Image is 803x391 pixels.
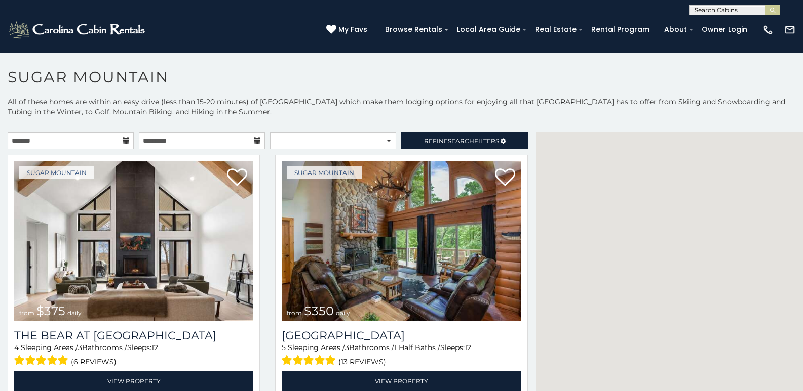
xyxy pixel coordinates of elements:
[151,343,158,352] span: 12
[304,303,334,318] span: $350
[762,24,774,35] img: phone-regular-white.png
[14,161,253,321] a: The Bear At Sugar Mountain from $375 daily
[14,329,253,342] h3: The Bear At Sugar Mountain
[282,161,521,321] img: Grouse Moor Lodge
[338,24,367,35] span: My Favs
[282,329,521,342] h3: Grouse Moor Lodge
[380,22,447,37] a: Browse Rentals
[452,22,525,37] a: Local Area Guide
[394,343,440,352] span: 1 Half Baths /
[71,355,117,368] span: (6 reviews)
[14,329,253,342] a: The Bear At [GEOGRAPHIC_DATA]
[586,22,655,37] a: Rental Program
[282,343,286,352] span: 5
[282,161,521,321] a: Grouse Moor Lodge from $350 daily
[19,166,94,179] a: Sugar Mountain
[326,24,370,35] a: My Favs
[8,20,148,40] img: White-1-2.png
[287,166,362,179] a: Sugar Mountain
[227,167,247,189] a: Add to favorites
[448,137,474,145] span: Search
[36,303,65,318] span: $375
[336,309,350,317] span: daily
[14,161,253,321] img: The Bear At Sugar Mountain
[19,309,34,317] span: from
[465,343,471,352] span: 12
[401,132,527,149] a: RefineSearchFilters
[495,167,515,189] a: Add to favorites
[338,355,386,368] span: (13 reviews)
[345,343,349,352] span: 3
[78,343,82,352] span: 3
[67,309,82,317] span: daily
[424,137,499,145] span: Refine Filters
[530,22,582,37] a: Real Estate
[14,342,253,368] div: Sleeping Areas / Bathrooms / Sleeps:
[697,22,752,37] a: Owner Login
[282,329,521,342] a: [GEOGRAPHIC_DATA]
[784,24,795,35] img: mail-regular-white.png
[287,309,302,317] span: from
[659,22,692,37] a: About
[282,342,521,368] div: Sleeping Areas / Bathrooms / Sleeps:
[14,343,19,352] span: 4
